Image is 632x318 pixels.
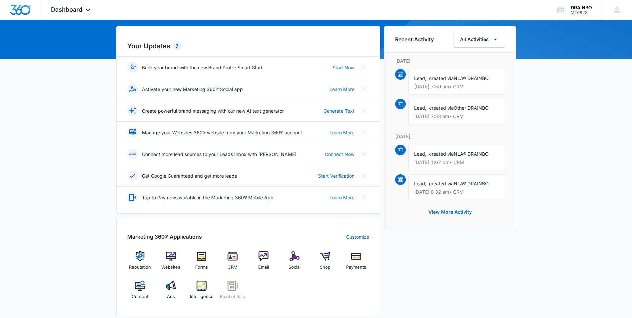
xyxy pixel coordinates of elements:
h2: Your Updates [127,41,369,51]
h6: Recent Activity [395,35,434,43]
p: [DATE] [395,57,505,64]
div: 7 [173,42,181,50]
div: account id [571,10,592,15]
span: Other DRAINBO [454,105,489,111]
h2: Marketing 360® Applications [127,233,202,241]
button: Close [358,192,369,203]
button: Close [358,170,369,181]
span: NLA® DRAINBO [454,75,489,81]
span: , created via [426,151,454,157]
a: Email [251,251,277,275]
a: Social [282,251,307,275]
span: , created via [426,75,454,81]
a: Start Verification [318,172,354,179]
button: Close [358,62,369,73]
span: Forms [195,264,208,271]
span: Ads [167,293,175,300]
span: CRM [228,264,238,271]
p: Build your brand with the new Brand Profile Smart Start [142,64,263,71]
button: Close [358,105,369,116]
button: Close [358,149,369,159]
span: Payments [346,264,366,271]
span: Shop [320,264,330,271]
button: Close [358,127,369,138]
span: Point of Sale [220,293,245,300]
span: Lead, [414,181,426,186]
a: Forms [189,251,215,275]
p: Manage your Websites 360® website from your Marketing 360® account [142,129,302,136]
button: View More Activity [422,204,478,220]
button: All Activities [453,31,505,48]
a: Learn More [329,129,354,136]
span: Email [258,264,269,271]
a: CRM [220,251,246,275]
span: , created via [426,181,454,186]
p: [DATE] 7:59 am • CRM [414,84,499,89]
div: account name [571,5,592,10]
span: NLA® DRAINBO [454,181,489,186]
a: Intelligence [189,281,215,305]
span: Dashboard [51,6,82,13]
p: [DATE] [395,133,505,140]
p: Get Google Guaranteed and get more leads [142,172,237,179]
p: Activate your new Marketing 360® Social app [142,86,243,93]
p: Create powerful brand messaging with our new AI text generator [142,107,284,114]
a: Generate Text [323,107,354,114]
a: Payments [343,251,369,275]
span: Lead, [414,75,426,81]
p: [DATE] 7:58 am • CRM [414,114,499,119]
a: Shop [313,251,338,275]
a: Learn More [329,86,354,93]
span: Websites [161,264,180,271]
a: Content [127,281,153,305]
span: , created via [426,105,454,111]
span: Intelligence [190,293,214,300]
a: Websites [158,251,184,275]
a: Learn More [329,194,354,201]
p: [DATE] 1:07 pm • CRM [414,160,499,165]
a: Ads [158,281,184,305]
a: Customize [346,233,369,240]
span: Lead, [414,105,426,111]
p: Connect more lead sources to your Leads Inbox with [PERSON_NAME] [142,151,297,158]
p: [DATE] 8:32 am • CRM [414,190,499,194]
span: Content [132,293,148,300]
button: Close [358,84,369,94]
a: Start Now [332,64,354,71]
a: Point of Sale [220,281,246,305]
span: Lead, [414,151,426,157]
span: NLA® DRAINBO [454,151,489,157]
p: Tap to Pay now available in the Marketing 360® Mobile App [142,194,274,201]
a: Reputation [127,251,153,275]
span: Reputation [129,264,151,271]
a: Connect Now [325,151,354,158]
span: Social [289,264,301,271]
